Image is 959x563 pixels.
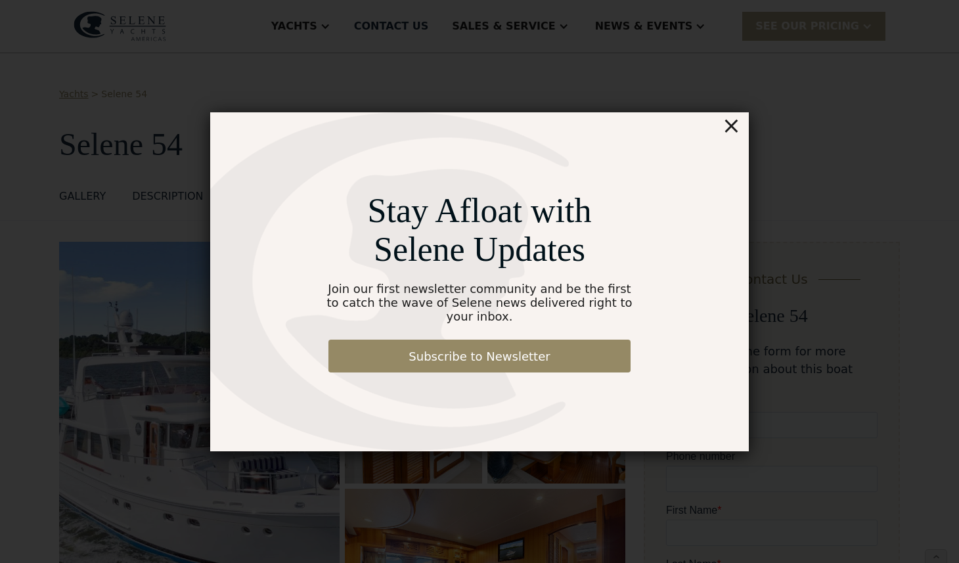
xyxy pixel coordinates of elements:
div: Stay Afloat with Selene Updates [321,191,639,269]
span: Unsubscribe any time by clicking the link at the bottom of any message [3,292,212,327]
a: Subscribe to Newsletter [328,340,631,372]
div: Join our first newsletter community and be the first to catch the wave of Selene news delivered r... [321,282,639,323]
div: × [722,112,741,139]
strong: I want to subscribe to your Newsletter. [3,292,149,315]
input: I want to subscribe to your Newsletter.Unsubscribe any time by clicking the link at the bottom of... [3,292,12,301]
